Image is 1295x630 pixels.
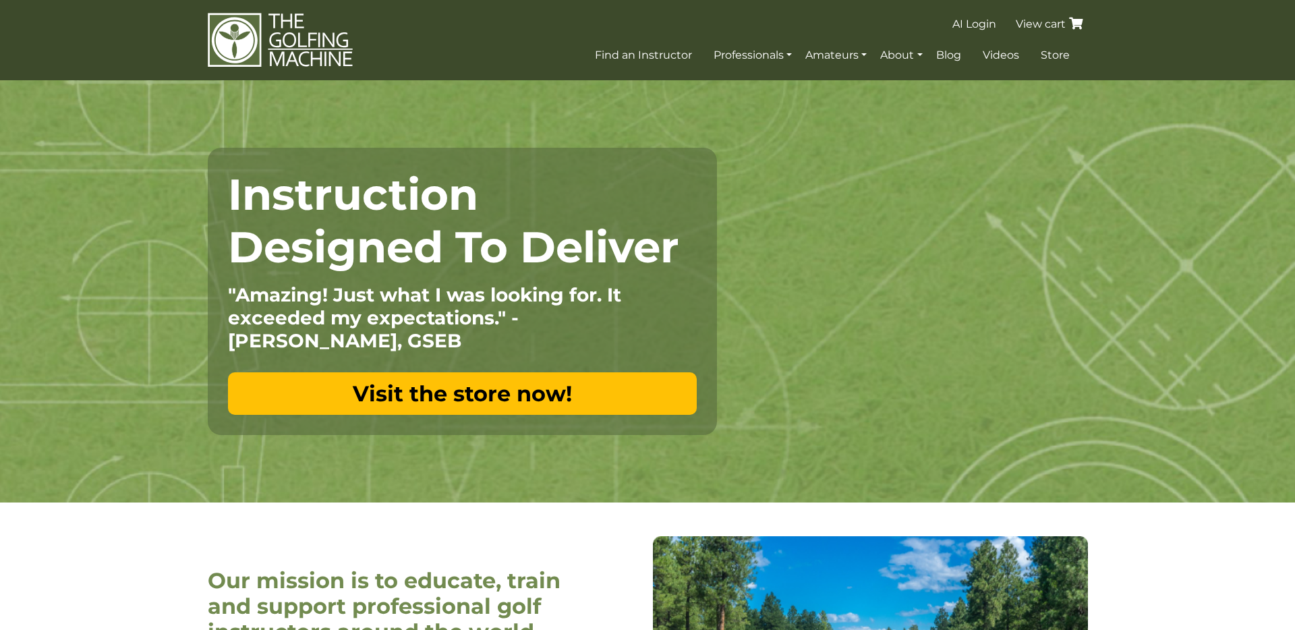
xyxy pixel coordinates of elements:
[228,283,697,352] p: "Amazing! Just what I was looking for. It exceeded my expectations." - [PERSON_NAME], GSEB
[710,43,795,67] a: Professionals
[979,43,1023,67] a: Videos
[936,49,961,61] span: Blog
[592,43,695,67] a: Find an Instructor
[595,49,692,61] span: Find an Instructor
[949,12,1000,36] a: AI Login
[952,18,996,30] span: AI Login
[208,12,353,68] img: The Golfing Machine
[933,43,965,67] a: Blog
[1014,18,1088,30] a: View cart
[1037,43,1073,67] a: Store
[228,372,697,415] a: Visit the store now!
[802,43,870,67] a: Amateurs
[228,168,697,273] h1: Instruction Designed To Deliver
[1041,49,1070,61] span: Store
[877,43,925,67] a: About
[983,49,1019,61] span: Videos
